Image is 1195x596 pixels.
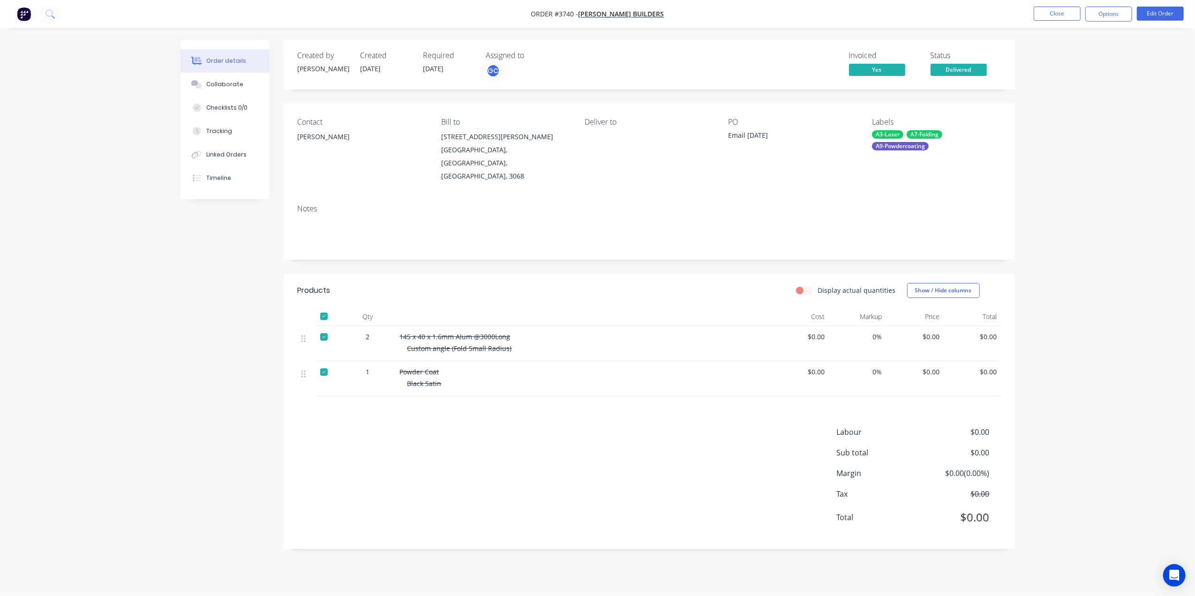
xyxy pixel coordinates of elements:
[361,64,381,73] span: [DATE]
[407,379,442,388] span: Black Satin
[920,468,989,479] span: $0.00 ( 0.00 %)
[907,130,942,139] div: A7-Folding
[400,332,511,341] span: 145 x 40 x 1.6mm Alum @3000Long
[298,118,426,127] div: Contact
[890,367,940,377] span: $0.00
[585,118,713,127] div: Deliver to
[366,332,370,342] span: 2
[943,307,1001,326] div: Total
[920,488,989,499] span: $0.00
[298,204,1001,213] div: Notes
[340,307,396,326] div: Qty
[579,10,664,19] a: [PERSON_NAME] Builders
[180,166,270,190] button: Timeline
[180,119,270,143] button: Tracking
[837,488,920,499] span: Tax
[1034,7,1081,21] button: Close
[890,332,940,342] span: $0.00
[366,367,370,377] span: 1
[931,64,987,78] button: Delivered
[920,447,989,458] span: $0.00
[832,367,882,377] span: 0%
[920,426,989,438] span: $0.00
[206,80,243,89] div: Collaborate
[407,344,512,353] span: Custom angle (Fold Small Radius)
[441,118,570,127] div: Bill to
[729,118,857,127] div: PO
[1163,564,1186,587] div: Open Intercom Messenger
[837,512,920,523] span: Total
[837,468,920,479] span: Margin
[298,130,426,143] div: [PERSON_NAME]
[423,51,475,60] div: Required
[206,174,231,182] div: Timeline
[818,285,896,295] label: Display actual quantities
[872,118,1000,127] div: Labels
[206,57,246,65] div: Order details
[298,64,349,74] div: [PERSON_NAME]
[872,142,929,150] div: A9-Powdercoating
[441,130,570,183] div: [STREET_ADDRESS][PERSON_NAME][GEOGRAPHIC_DATA], [GEOGRAPHIC_DATA], [GEOGRAPHIC_DATA], 3068
[775,367,825,377] span: $0.00
[907,283,980,298] button: Show / Hide columns
[947,367,997,377] span: $0.00
[1085,7,1132,22] button: Options
[771,307,829,326] div: Cost
[206,104,248,112] div: Checklists 0/0
[920,509,989,526] span: $0.00
[849,51,919,60] div: Invoiced
[1137,7,1184,21] button: Edit Order
[886,307,944,326] div: Price
[486,51,580,60] div: Assigned to
[775,332,825,342] span: $0.00
[837,447,920,458] span: Sub total
[298,51,349,60] div: Created by
[361,51,412,60] div: Created
[17,7,31,21] img: Factory
[872,130,903,139] div: A3-Laser
[180,143,270,166] button: Linked Orders
[931,64,987,75] span: Delivered
[423,64,444,73] span: [DATE]
[486,64,500,78] button: GC
[828,307,886,326] div: Markup
[400,367,439,376] span: Powder Coat
[531,10,579,19] span: Order #3740 -
[441,143,570,183] div: [GEOGRAPHIC_DATA], [GEOGRAPHIC_DATA], [GEOGRAPHIC_DATA], 3068
[180,96,270,119] button: Checklists 0/0
[849,64,905,75] span: Yes
[729,130,846,143] div: Email [DATE]
[441,130,570,143] div: [STREET_ADDRESS][PERSON_NAME]
[947,332,997,342] span: $0.00
[180,49,270,73] button: Order details
[180,73,270,96] button: Collaborate
[837,426,920,438] span: Labour
[298,130,426,160] div: [PERSON_NAME]
[206,127,232,135] div: Tracking
[832,332,882,342] span: 0%
[931,51,1001,60] div: Status
[206,150,247,159] div: Linked Orders
[298,285,331,296] div: Products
